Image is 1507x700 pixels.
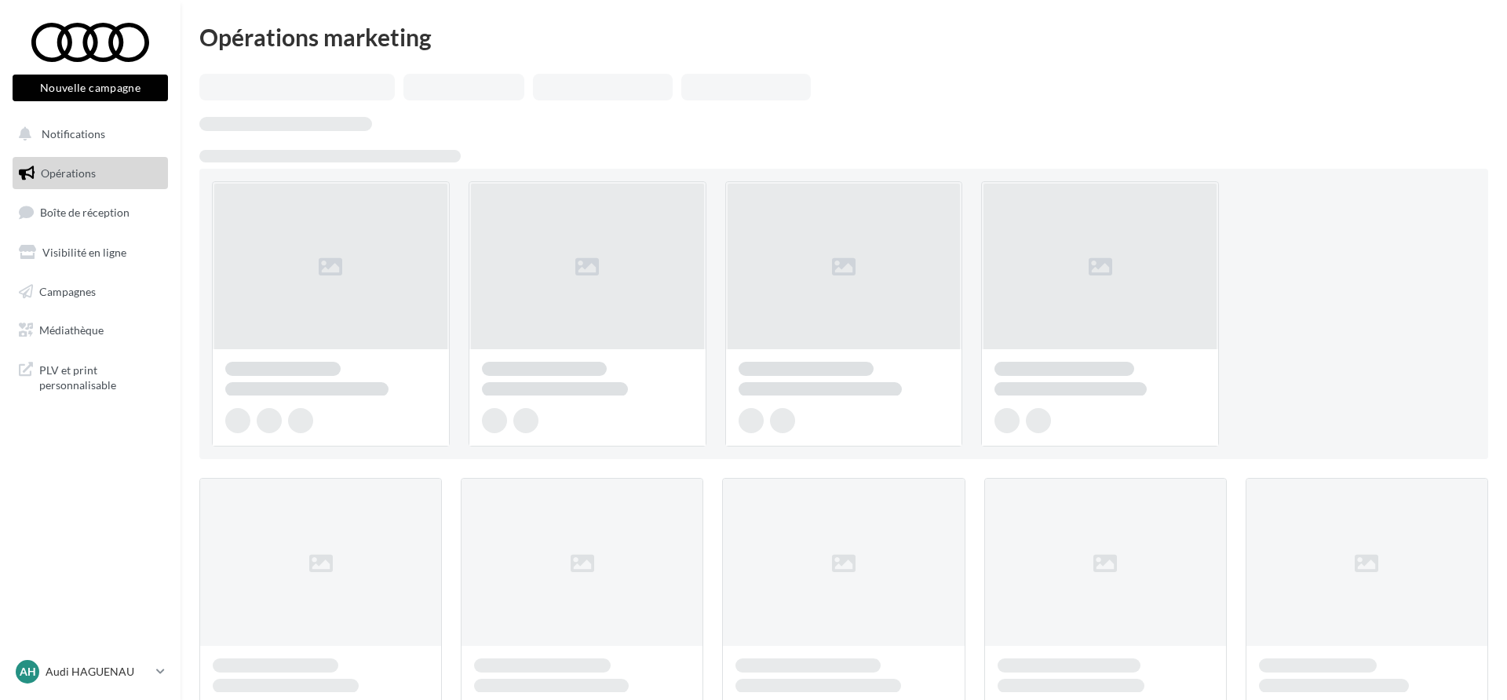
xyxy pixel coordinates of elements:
a: Visibilité en ligne [9,236,171,269]
a: PLV et print personnalisable [9,353,171,399]
span: Boîte de réception [40,206,130,219]
a: Médiathèque [9,314,171,347]
span: PLV et print personnalisable [39,359,162,393]
a: AH Audi HAGUENAU [13,657,168,687]
a: Campagnes [9,275,171,308]
div: Opérations marketing [199,25,1488,49]
span: Campagnes [39,284,96,297]
a: Opérations [9,157,171,190]
button: Notifications [9,118,165,151]
span: Visibilité en ligne [42,246,126,259]
span: Opérations [41,166,96,180]
button: Nouvelle campagne [13,75,168,101]
span: AH [20,664,36,680]
span: Notifications [42,127,105,140]
p: Audi HAGUENAU [46,664,150,680]
span: Médiathèque [39,323,104,337]
a: Boîte de réception [9,195,171,229]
